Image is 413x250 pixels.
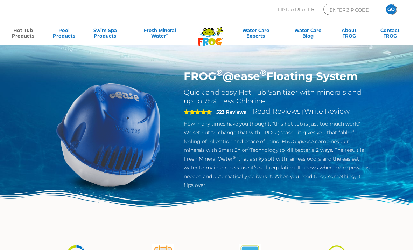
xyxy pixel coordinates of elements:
[260,68,266,78] sup: ®
[333,27,365,41] a: AboutFROG
[194,18,227,46] img: Frog Products Logo
[43,69,173,200] img: hot-tub-product-atease-system.png
[166,33,168,36] sup: ∞
[130,27,190,41] a: Fresh MineralWater∞
[252,107,301,115] a: Read Reviews
[48,27,80,41] a: PoolProducts
[386,4,396,14] input: GO
[278,4,314,15] p: Find A Dealer
[7,27,39,41] a: Hot TubProducts
[216,109,246,115] strong: 523 Reviews
[247,147,250,151] sup: ®
[184,109,212,115] span: 5
[374,27,406,41] a: ContactFROG
[184,120,370,190] p: How many times have you thought, “this hot tub is just too much work!” We set out to change that ...
[216,68,223,78] sup: ®
[229,27,283,41] a: Water CareExperts
[233,155,239,160] sup: ®∞
[89,27,121,41] a: Swim SpaProducts
[184,88,370,106] h2: Quick and easy Hot Tub Sanitizer with minerals and up to 75% Less Chlorine
[302,109,303,115] span: |
[304,107,350,115] a: Write Review
[184,69,370,83] h1: FROG @ease Floating System
[292,27,324,41] a: Water CareBlog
